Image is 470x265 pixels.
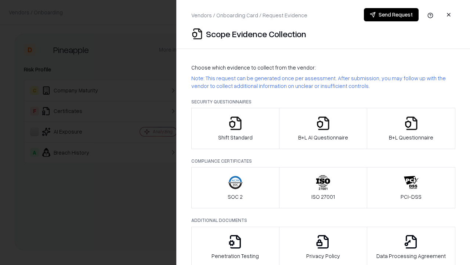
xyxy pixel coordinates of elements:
button: PCI-DSS [367,167,455,208]
p: Choose which evidence to collect from the vendor: [191,64,455,71]
button: ISO 27001 [279,167,368,208]
p: Shift Standard [218,134,253,141]
p: PCI-DSS [401,193,422,201]
button: B+L Questionnaire [367,108,455,149]
p: Security Questionnaires [191,99,455,105]
button: B+L AI Questionnaire [279,108,368,149]
p: Additional Documents [191,217,455,223]
p: SOC 2 [228,193,243,201]
p: B+L Questionnaire [389,134,433,141]
p: ISO 27001 [311,193,335,201]
p: Penetration Testing [211,252,259,260]
p: Note: This request can be generated once per assessment. After submission, you may follow up with... [191,74,455,90]
p: Data Processing Agreement [376,252,446,260]
button: Shift Standard [191,108,279,149]
button: SOC 2 [191,167,279,208]
button: Send Request [364,8,419,21]
p: Scope Evidence Collection [206,28,306,40]
p: Vendors / Onboarding Card / Request Evidence [191,11,307,19]
p: B+L AI Questionnaire [298,134,348,141]
p: Privacy Policy [306,252,340,260]
p: Compliance Certificates [191,158,455,164]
